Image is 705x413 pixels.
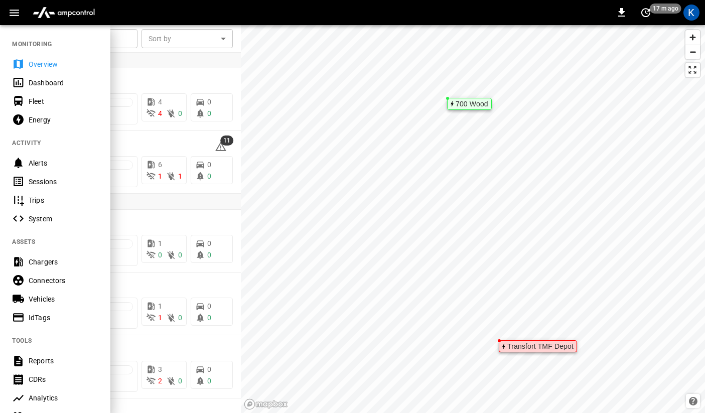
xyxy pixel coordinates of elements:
div: IdTags [29,313,98,323]
div: Alerts [29,158,98,168]
div: Chargers [29,257,98,267]
div: Sessions [29,177,98,187]
div: Energy [29,115,98,125]
div: System [29,214,98,224]
div: Fleet [29,96,98,106]
div: Dashboard [29,78,98,88]
div: Overview [29,59,98,69]
div: profile-icon [683,5,699,21]
span: 17 m ago [650,4,681,14]
div: Connectors [29,276,98,286]
button: set refresh interval [638,5,654,21]
img: ampcontrol.io logo [29,3,99,22]
div: Vehicles [29,294,98,304]
div: Reports [29,356,98,366]
div: CDRs [29,374,98,384]
div: Analytics [29,393,98,403]
div: Trips [29,195,98,205]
